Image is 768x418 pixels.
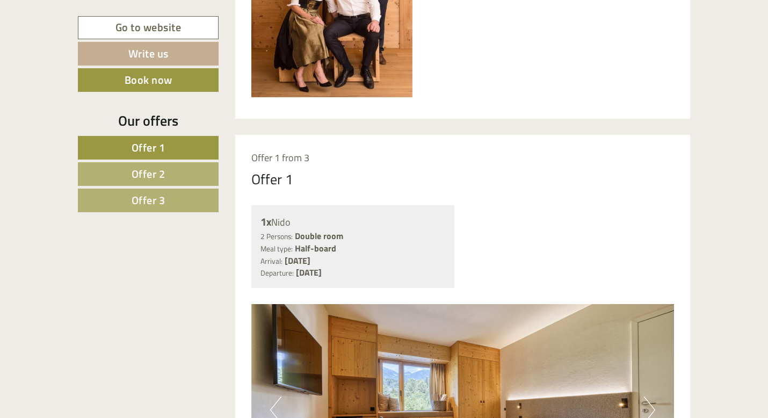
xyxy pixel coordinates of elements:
b: 1x [260,213,271,230]
span: Offer 1 from 3 [251,150,309,165]
b: [DATE] [296,266,322,279]
b: [DATE] [285,254,310,267]
span: Offer 1 [132,139,165,156]
div: Our offers [78,111,219,131]
a: Write us [78,42,219,66]
small: 2 Persons: [260,231,293,242]
a: Book now [78,68,219,92]
small: Arrival: [260,256,282,266]
b: Half-board [295,242,336,255]
div: Offer 1 [251,169,293,189]
b: Double room [295,229,343,242]
a: Go to website [78,16,219,39]
small: Meal type: [260,243,293,254]
div: Nido [260,214,446,230]
span: Offer 2 [132,165,165,182]
span: Offer 3 [132,192,165,208]
small: Departure: [260,268,294,278]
